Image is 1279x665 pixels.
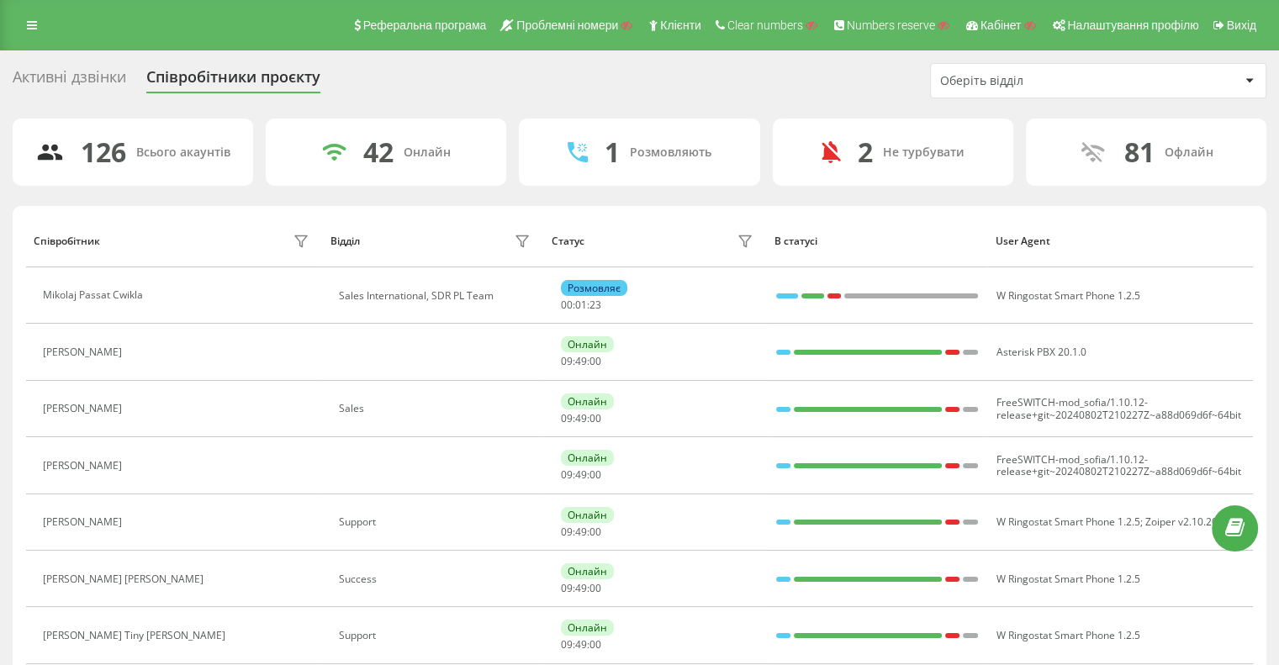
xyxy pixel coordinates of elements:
span: 00 [561,298,573,312]
span: 49 [575,354,587,368]
span: 00 [589,581,601,595]
div: Support [339,516,535,528]
span: Кабінет [980,18,1022,32]
span: W Ringostat Smart Phone 1.2.5 [996,628,1140,642]
div: Відділ [330,235,360,247]
div: Онлайн [561,393,614,409]
span: Zoiper v2.10.20.5 [1145,515,1226,529]
span: 09 [561,581,573,595]
span: W Ringostat Smart Phone 1.2.5 [996,572,1140,586]
div: Не турбувати [883,145,965,160]
span: 49 [575,637,587,652]
div: Mikolaj Passat Cwikla [43,289,147,301]
div: Sales International, SDR PL Team [339,290,535,302]
span: 23 [589,298,601,312]
span: W Ringostat Smart Phone 1.2.5 [996,515,1140,529]
div: Онлайн [561,336,614,352]
span: Налаштування профілю [1067,18,1198,32]
div: Support [339,630,535,641]
div: Онлайн [404,145,451,160]
div: : : [561,356,601,367]
span: 00 [589,525,601,539]
div: В статусі [774,235,979,247]
div: : : [561,639,601,651]
div: Success [339,573,535,585]
div: Співробітник [34,235,100,247]
span: 49 [575,467,587,482]
div: Sales [339,403,535,414]
div: Онлайн [561,563,614,579]
span: Asterisk PBX 20.1.0 [996,345,1086,359]
div: [PERSON_NAME] [PERSON_NAME] [43,573,208,585]
span: 09 [561,411,573,425]
div: 2 [858,136,873,168]
span: 01 [575,298,587,312]
div: Активні дзвінки [13,68,126,94]
div: [PERSON_NAME] [43,403,126,414]
div: 1 [605,136,620,168]
span: 49 [575,525,587,539]
div: 81 [1123,136,1154,168]
div: Всього акаунтів [136,145,230,160]
div: : : [561,469,601,481]
span: 49 [575,581,587,595]
span: 00 [589,467,601,482]
span: W Ringostat Smart Phone 1.2.5 [996,288,1140,303]
div: : : [561,583,601,594]
span: Клієнти [660,18,701,32]
div: Статус [552,235,584,247]
div: 42 [363,136,394,168]
span: Реферальна програма [363,18,487,32]
div: [PERSON_NAME] [43,460,126,472]
div: Розмовляють [630,145,711,160]
span: 09 [561,637,573,652]
div: [PERSON_NAME] [43,516,126,528]
div: : : [561,413,601,425]
span: 49 [575,411,587,425]
span: FreeSWITCH-mod_sofia/1.10.12-release+git~20240802T210227Z~a88d069d6f~64bit [996,395,1241,421]
div: Офлайн [1164,145,1213,160]
div: User Agent [995,235,1245,247]
div: : : [561,299,601,311]
div: Онлайн [561,620,614,636]
span: 09 [561,467,573,482]
div: Оберіть відділ [940,74,1141,88]
span: 09 [561,354,573,368]
span: FreeSWITCH-mod_sofia/1.10.12-release+git~20240802T210227Z~a88d069d6f~64bit [996,452,1241,478]
div: Онлайн [561,507,614,523]
span: 00 [589,637,601,652]
span: 00 [589,354,601,368]
div: Онлайн [561,450,614,466]
span: Clear numbers [727,18,803,32]
span: Вихід [1227,18,1256,32]
span: Numbers reserve [847,18,935,32]
div: Співробітники проєкту [146,68,320,94]
div: 126 [81,136,126,168]
div: Розмовляє [561,280,627,296]
div: : : [561,526,601,538]
span: 00 [589,411,601,425]
span: 09 [561,525,573,539]
div: [PERSON_NAME] Tiny [PERSON_NAME] [43,630,230,641]
span: Проблемні номери [516,18,618,32]
div: [PERSON_NAME] [43,346,126,358]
